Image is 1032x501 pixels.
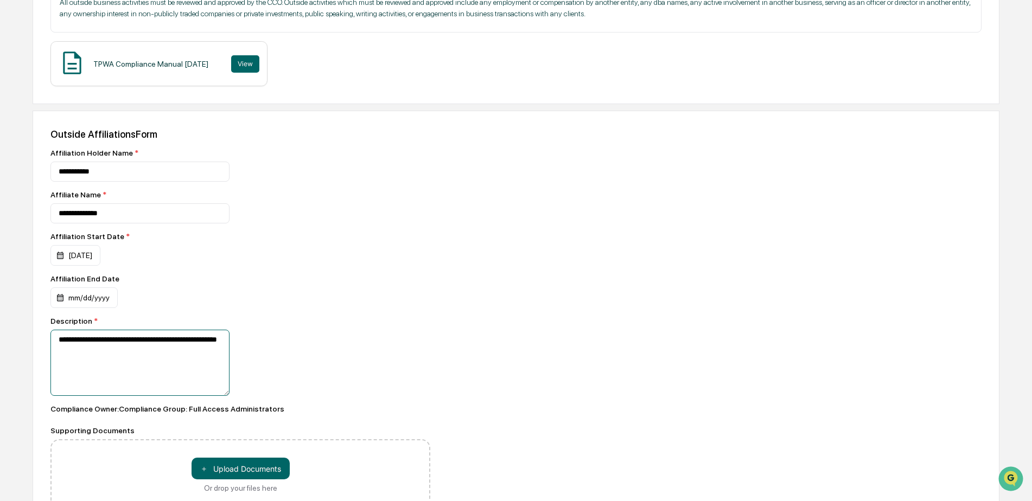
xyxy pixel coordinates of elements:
span: Pylon [108,184,131,192]
span: ＋ [200,464,208,474]
div: mm/dd/yyyy [50,287,118,308]
div: Affiliation Holder Name [50,149,430,157]
p: How can we help? [11,23,198,40]
a: Powered byPylon [77,183,131,192]
iframe: Open customer support [997,465,1027,494]
div: We're available if you need us! [37,94,137,102]
a: 🖐️Preclearance [7,132,74,152]
button: Start new chat [184,86,198,99]
span: Data Lookup [22,157,68,168]
a: 🗄️Attestations [74,132,139,152]
div: Description [50,317,430,325]
div: Supporting Documents [50,426,430,435]
div: TPWA Compliance Manual [DATE] [93,60,208,68]
div: [DATE] [50,245,100,266]
img: 1746055101610-c473b297-6a78-478c-a979-82029cc54cd1 [11,83,30,102]
div: 🔎 [11,158,20,167]
div: Affiliation Start Date [50,232,213,241]
div: Affiliation End Date [50,274,213,283]
div: 🗄️ [79,138,87,146]
img: Document Icon [59,49,86,76]
div: Or drop your files here [204,484,277,492]
div: Start new chat [37,83,178,94]
div: Affiliate Name [50,190,430,199]
a: 🔎Data Lookup [7,153,73,172]
button: Or drop your files here [192,458,290,479]
span: Preclearance [22,137,70,147]
div: Outside Affiliations Form [50,129,982,140]
div: 🖐️ [11,138,20,146]
div: Compliance Owner : Compliance Group: Full Access Administrators [50,404,430,413]
span: Attestations [90,137,135,147]
button: View [231,55,259,73]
